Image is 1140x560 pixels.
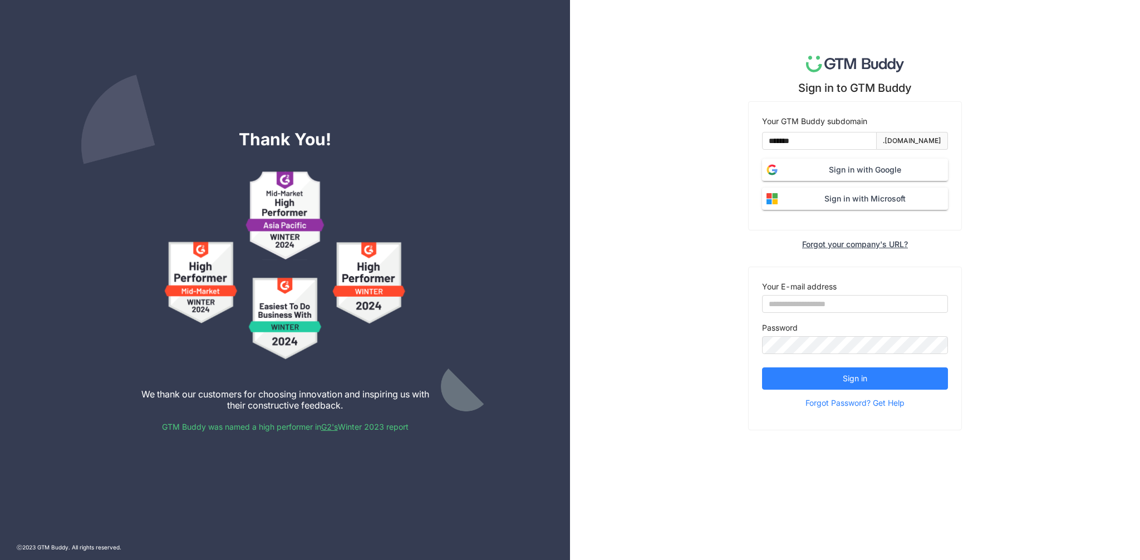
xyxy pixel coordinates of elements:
img: login-microsoft.svg [762,189,782,209]
div: .[DOMAIN_NAME] [883,136,941,146]
div: Sign in to GTM Buddy [798,81,912,95]
span: Sign in with Microsoft [782,193,948,205]
span: Sign in [843,372,867,385]
img: login-google.svg [762,160,782,180]
span: Sign in with Google [782,164,948,176]
img: logo [806,56,905,72]
span: Forgot Password? Get Help [805,395,905,411]
label: Your E-mail address [762,281,837,293]
label: Password [762,322,798,334]
a: G2's [321,422,338,431]
button: Sign in with Microsoft [762,188,948,210]
button: Sign in [762,367,948,390]
button: Sign in with Google [762,159,948,181]
div: Forgot your company's URL? [802,239,908,249]
div: Your GTM Buddy subdomain [762,115,948,127]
